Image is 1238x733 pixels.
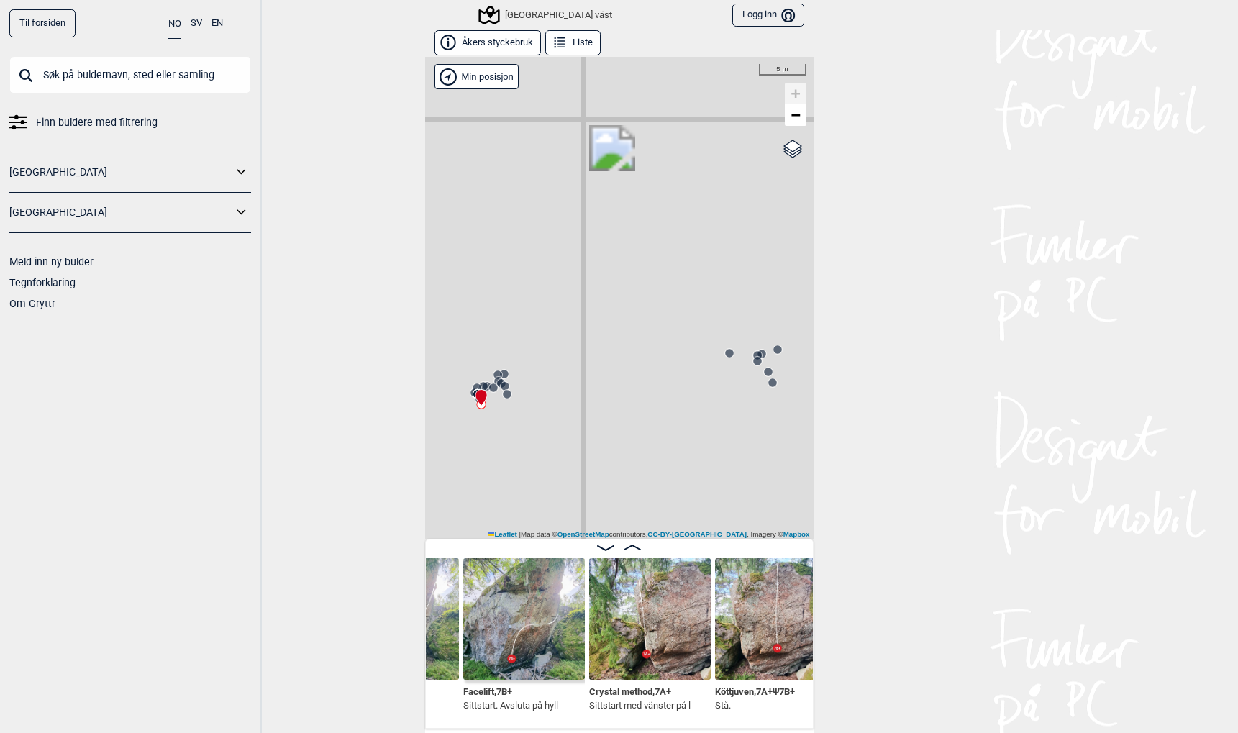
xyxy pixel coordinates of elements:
button: Liste [545,30,601,55]
a: Finn buldere med filtrering [9,112,251,133]
a: Om Gryttr [9,298,55,309]
a: OpenStreetMap [557,530,609,538]
span: Köttjuven , 7A+ Ψ 7B+ [715,683,795,697]
p: Sittstart. Avsluta på hyll [463,698,558,713]
p: Sittstart med vänster på l [589,698,691,713]
p: Stå. [715,698,795,713]
button: Logg inn [732,4,804,27]
span: + [791,84,800,102]
a: CC-BY-[GEOGRAPHIC_DATA] [647,530,747,538]
a: [GEOGRAPHIC_DATA] [9,162,232,183]
div: Map data © contributors, , Imagery © [484,529,814,539]
img: Facelift [463,558,585,680]
a: Zoom in [785,83,806,104]
a: [GEOGRAPHIC_DATA] [9,202,232,223]
div: [GEOGRAPHIC_DATA] väst [481,6,612,24]
button: EN [211,9,223,37]
button: SV [191,9,202,37]
span: − [791,106,800,124]
a: Leaflet [488,530,517,538]
span: Facelift , 7B+ [463,683,512,697]
span: Finn buldere med filtrering [36,112,158,133]
a: Layers [779,133,806,165]
div: Vis min posisjon [434,64,519,89]
button: Åkers styckebruk [434,30,541,55]
input: Søk på buldernavn, sted eller samling [9,56,251,94]
span: Crystal method , 7A+ [589,683,671,697]
img: Kottjuven [715,558,837,680]
a: Mapbox [783,530,810,538]
a: Tegnforklaring [9,277,76,288]
a: Meld inn ny bulder [9,256,94,268]
div: 5 m [759,64,806,76]
img: Crystal method [589,558,711,680]
a: Til forsiden [9,9,76,37]
a: Zoom out [785,104,806,126]
span: | [519,530,522,538]
button: NO [168,9,181,39]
